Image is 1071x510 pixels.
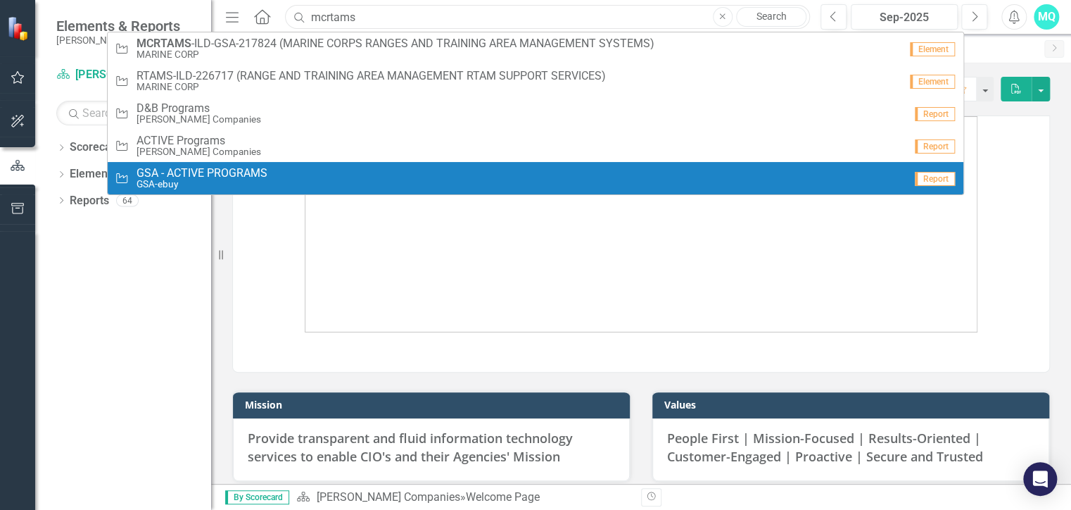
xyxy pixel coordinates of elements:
[137,37,654,50] span: -ILD-GSA-217824 (MARINE CORPS RANGES AND TRAINING AREA MANAGEMENT SYSTEMS)
[910,75,955,89] span: Element
[664,399,1042,410] h3: Values
[851,4,958,30] button: Sep-2025
[56,101,197,125] input: Search Below...
[915,172,955,186] span: Report
[137,114,261,125] small: [PERSON_NAME] Companies
[248,430,573,465] span: Provide transparent and fluid information technology services to enable CIO's and their Agencies'...
[137,179,267,189] small: GSA-ebuy
[856,9,953,26] div: Sep-2025
[108,97,963,130] a: D&B Programs[PERSON_NAME] CompaniesReport
[70,193,109,209] a: Reports
[56,35,181,46] small: [PERSON_NAME] Companies
[1034,4,1059,30] button: MQ
[56,67,197,83] a: [PERSON_NAME] Companies
[245,399,623,410] h3: Mission
[285,5,810,30] input: Search ClearPoint...
[915,107,955,121] span: Report
[137,147,261,157] small: [PERSON_NAME] Companies
[70,139,127,156] a: Scorecards
[667,430,983,465] span: People First | Mission-Focused | Results-Oriented | Customer-Engaged | Proactive | Secure and Tru...
[137,102,261,115] span: D&B Programs
[137,49,654,60] small: MARINE CORP
[915,139,955,154] span: Report
[316,490,460,504] a: [PERSON_NAME] Companies
[108,130,963,162] a: ACTIVE Programs[PERSON_NAME] CompaniesReport
[465,490,539,504] div: Welcome Page
[736,7,806,27] a: Search
[137,167,267,180] span: GSA - ACTIVE PROGRAMS
[296,490,630,506] div: »
[225,490,289,504] span: By Scorecard
[108,65,963,97] a: RTAMS-ILD-226717 (RANGE AND TRAINING AREA MANAGEMENT RTAM SUPPORT SERVICES)MARINE CORPElement
[137,135,261,147] span: ACTIVE Programs
[1023,462,1057,496] div: Open Intercom Messenger
[137,70,606,82] span: RTAMS-ILD-226717 (RANGE AND TRAINING AREA MANAGEMENT RTAM SUPPORT SERVICES)
[137,82,606,92] small: MARINE CORP
[108,32,963,65] a: -ILD-GSA-217824 (MARINE CORPS RANGES AND TRAINING AREA MANAGEMENT SYSTEMS)MARINE CORPElement
[7,16,32,41] img: ClearPoint Strategy
[910,42,955,56] span: Element
[108,162,963,194] a: GSA - ACTIVE PROGRAMSGSA-ebuyReport
[116,194,139,206] div: 64
[305,116,977,332] img: image%20v4.png
[70,166,117,182] a: Elements
[56,18,181,35] span: Elements & Reports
